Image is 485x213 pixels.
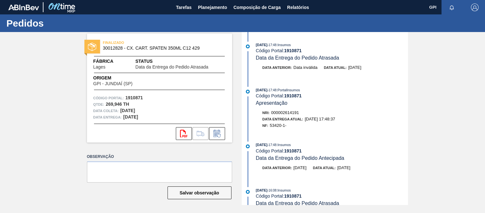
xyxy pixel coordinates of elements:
[284,93,302,98] strong: 1910871
[271,110,299,115] span: 000002614191
[348,65,361,70] span: [DATE]
[277,43,291,47] span: : Insumos
[284,148,302,153] strong: 1910871
[168,186,231,199] button: Salvar observação
[471,4,479,11] img: Logout
[313,166,336,170] span: Data atual:
[136,65,208,70] span: Data da Entrega do Pedido Atrasada
[262,117,303,121] span: Data Entrega Atual:
[87,152,232,161] label: Observação
[233,4,281,11] span: Composição de Carga
[246,144,250,148] img: atual
[293,165,307,170] span: [DATE]
[256,148,408,153] div: Código Portal:
[103,39,192,46] span: FINALIZADO
[284,48,302,53] strong: 1910871
[268,43,277,47] span: - 17:48
[305,117,335,121] span: [DATE] 17:48:37
[198,4,227,11] span: Planejamento
[125,95,143,100] strong: 1910871
[93,58,126,65] span: Fábrica
[103,46,219,51] span: 30012828 - CX. CART. SPATEN 350ML C12 429
[93,65,106,70] span: Lages
[106,102,129,107] strong: 269,946 TH
[256,155,344,161] span: Data da Entrega do Pedido Antecipada
[246,90,250,94] img: atual
[256,201,339,206] span: Data da Entrega do Pedido Atrasada
[120,108,135,113] strong: [DATE]
[337,165,350,170] span: [DATE]
[262,166,292,170] span: Data anterior:
[293,65,317,70] span: Data inválida
[93,75,151,81] span: Origem
[176,127,192,140] div: Abrir arquivo PDF
[270,123,286,128] span: 53420-1-
[287,4,309,11] span: Relatórios
[93,95,124,101] span: Código Portal:
[93,114,122,120] span: Data entrega:
[442,3,462,12] button: Notificações
[262,124,268,127] span: NF:
[256,55,339,61] span: Data da Entrega do Pedido Atrasada
[93,101,104,108] span: Qtde :
[88,43,96,51] img: status
[192,127,208,140] div: Ir para Composição de Carga
[256,43,267,47] span: [DATE]
[284,193,302,199] strong: 1910871
[277,143,291,147] span: : Insumos
[209,127,225,140] div: Informar alteração no pedido
[256,143,267,147] span: [DATE]
[8,4,39,10] img: TNhmsLtSVTkK8tSr43FrP2fwEKptu5GPRR3wAAAABJRU5ErkJggg==
[246,190,250,194] img: atual
[256,88,267,92] span: [DATE]
[176,4,192,11] span: Tarefas
[256,48,408,53] div: Código Portal:
[256,93,408,98] div: Código Portal:
[268,88,277,92] span: - 17:48
[277,88,300,92] span: : PortalInsumos
[256,100,287,106] span: Apresentação
[324,66,347,70] span: Data atual:
[268,143,277,147] span: - 17:48
[136,58,226,65] span: Status
[262,66,292,70] span: Data anterior:
[246,45,250,48] img: atual
[277,188,291,192] span: : Insumos
[93,108,119,114] span: Data coleta:
[256,188,267,192] span: [DATE]
[93,81,133,86] span: GPI - JUNDIAÍ (SP)
[123,114,138,119] strong: [DATE]
[268,189,277,192] span: - 16:08
[6,20,120,27] h1: Pedidos
[256,193,408,199] div: Código Portal:
[262,111,270,115] span: Nri:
